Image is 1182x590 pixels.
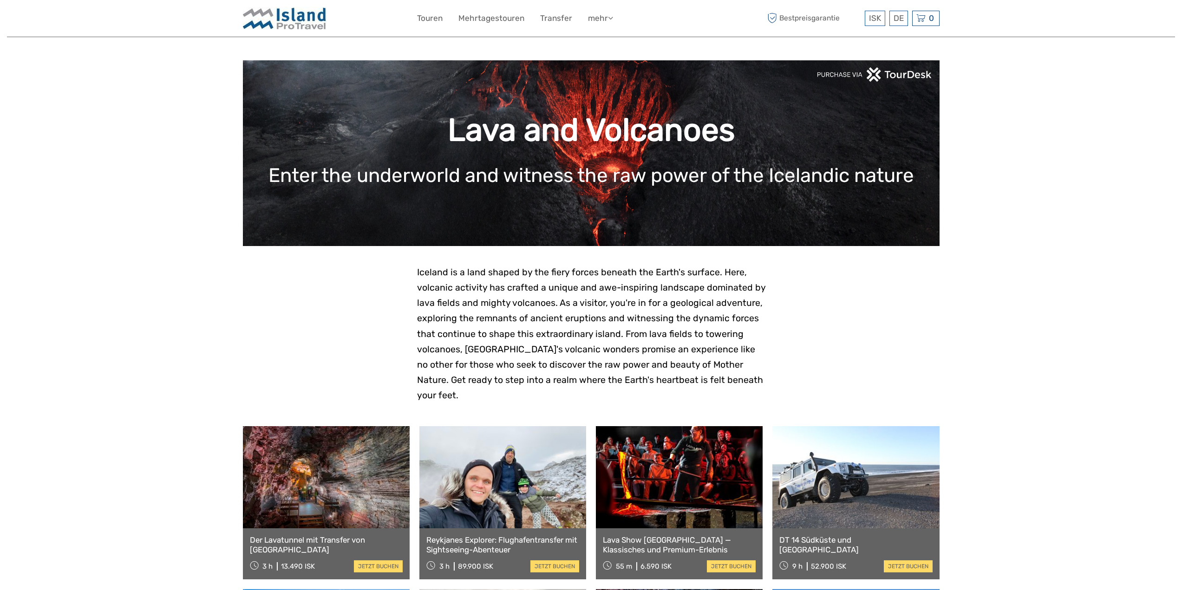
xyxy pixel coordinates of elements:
[257,111,926,149] h1: Lava and Volcanoes
[765,11,862,26] span: Bestpreisgarantie
[250,535,403,554] a: Der Lavatunnel mit Transfer von [GEOGRAPHIC_DATA]
[603,535,756,554] a: Lava Show [GEOGRAPHIC_DATA] — Klassisches und Premium-Erlebnis
[417,12,443,25] a: Touren
[354,560,403,572] a: jetzt buchen
[262,562,273,571] span: 3 h
[588,12,613,25] a: mehr
[816,67,933,82] img: PurchaseViaTourDeskwhite.png
[707,560,756,572] a: jetzt buchen
[779,535,932,554] a: DT 14 Südküste und [GEOGRAPHIC_DATA]
[458,12,524,25] a: Mehrtagestouren
[889,11,908,26] div: DE
[426,535,579,554] a: Reykjanes Explorer: Flughafentransfer mit Sightseeing-Abenteuer
[417,267,765,401] span: Iceland is a land shaped by the fiery forces beneath the Earth's surface. Here, volcanic activity...
[439,562,450,571] span: 3 h
[616,562,632,571] span: 55 m
[869,13,881,23] span: ISK
[927,13,935,23] span: 0
[458,562,493,571] div: 89.900 ISK
[884,560,933,572] a: jetzt buchen
[530,560,579,572] a: jetzt buchen
[281,562,315,571] div: 13.490 ISK
[257,164,926,187] h1: Enter the underworld and witness the raw power of the Icelandic nature
[811,562,846,571] div: 52.900 ISK
[243,7,327,30] img: Iceland ProTravel
[540,12,572,25] a: Transfer
[640,562,672,571] div: 6.590 ISK
[792,562,803,571] span: 9 h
